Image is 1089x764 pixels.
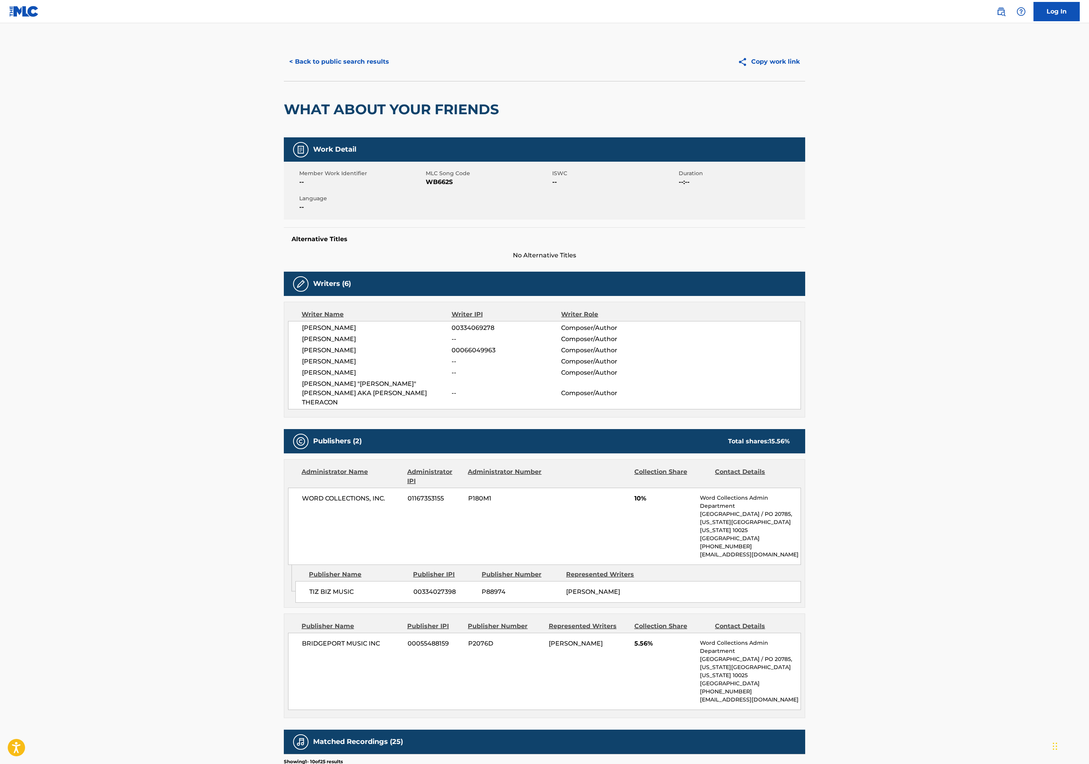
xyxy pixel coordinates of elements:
span: -- [299,177,424,187]
div: Writer Name [302,310,452,319]
img: MLC Logo [9,6,39,17]
span: [PERSON_NAME] [302,357,452,366]
h5: Publishers (2) [313,437,362,446]
div: Publisher Name [309,570,407,579]
div: Publisher Number [468,622,543,631]
div: Collection Share [634,467,709,486]
div: Publisher Name [302,622,401,631]
span: Composer/Author [561,389,661,398]
span: 00066049963 [452,346,561,355]
span: 10% [634,494,694,503]
span: -- [452,335,561,344]
p: [GEOGRAPHIC_DATA] / PO 20785, [700,510,801,518]
p: [US_STATE][GEOGRAPHIC_DATA][US_STATE] 10025 [700,518,801,534]
span: Language [299,194,424,203]
p: Word Collections Admin Department [700,639,801,655]
img: Publishers [296,437,305,446]
h5: Matched Recordings (25) [313,737,403,746]
span: -- [552,177,677,187]
span: P88974 [482,587,560,597]
span: P2076D [468,639,543,648]
div: Publisher IPI [413,570,476,579]
span: Composer/Author [561,357,661,366]
span: P180M1 [468,494,543,503]
div: Administrator Name [302,467,401,486]
span: 00055488159 [408,639,462,648]
iframe: Chat Widget [1050,727,1089,764]
div: Administrator Number [468,467,543,486]
div: Represented Writers [566,570,645,579]
span: [PERSON_NAME] [302,323,452,333]
h5: Work Detail [313,145,356,154]
h2: WHAT ABOUT YOUR FRIENDS [284,101,503,118]
span: -- [299,203,424,212]
span: 01167353155 [408,494,462,503]
span: Member Work Identifier [299,169,424,177]
span: 00334069278 [452,323,561,333]
img: Copy work link [738,57,751,67]
p: [PHONE_NUMBER] [700,543,801,551]
span: -- [452,389,561,398]
span: Composer/Author [561,346,661,355]
button: < Back to public search results [284,52,394,71]
span: Duration [679,169,803,177]
p: Word Collections Admin Department [700,494,801,510]
span: Composer/Author [561,323,661,333]
div: Administrator IPI [407,467,462,486]
h5: Alternative Titles [292,235,797,243]
span: No Alternative Titles [284,251,805,260]
p: [US_STATE][GEOGRAPHIC_DATA][US_STATE] 10025 [700,663,801,679]
span: 00334027398 [413,587,476,597]
div: Collection Share [634,622,709,631]
div: Writer IPI [452,310,561,319]
span: [PERSON_NAME] [302,368,452,377]
a: Log In [1033,2,1080,21]
img: Matched Recordings [296,737,305,747]
span: MLC Song Code [426,169,550,177]
span: 15.56 % [769,438,790,445]
span: [PERSON_NAME] [302,335,452,344]
p: [GEOGRAPHIC_DATA] [700,534,801,543]
p: [PHONE_NUMBER] [700,688,801,696]
p: [GEOGRAPHIC_DATA] / PO 20785, [700,655,801,663]
div: Drag [1053,735,1057,758]
span: ISWC [552,169,677,177]
img: Writers [296,279,305,289]
span: [PERSON_NAME] "[PERSON_NAME]" [PERSON_NAME] AKA [PERSON_NAME] THERACON [302,379,452,407]
span: --:-- [679,177,803,187]
h5: Writers (6) [313,279,351,288]
span: 5.56% [634,639,694,648]
span: -- [452,368,561,377]
div: Contact Details [715,622,790,631]
img: Work Detail [296,145,305,154]
span: [PERSON_NAME] [302,346,452,355]
span: WORD COLLECTIONS, INC. [302,494,402,503]
span: TIZ BIZ MUSIC [309,587,408,597]
p: [EMAIL_ADDRESS][DOMAIN_NAME] [700,696,801,704]
img: search [996,7,1006,16]
span: [PERSON_NAME] [549,640,603,647]
span: [PERSON_NAME] [566,588,620,595]
p: [EMAIL_ADDRESS][DOMAIN_NAME] [700,551,801,559]
div: Total shares: [728,437,790,446]
span: Composer/Author [561,368,661,377]
div: Contact Details [715,467,790,486]
button: Copy work link [732,52,805,71]
div: Publisher IPI [407,622,462,631]
span: BRIDGEPORT MUSIC INC [302,639,402,648]
a: Public Search [993,4,1009,19]
span: -- [452,357,561,366]
p: [GEOGRAPHIC_DATA] [700,679,801,688]
span: WB662S [426,177,550,187]
img: help [1017,7,1026,16]
div: Represented Writers [549,622,629,631]
div: Publisher Number [482,570,560,579]
div: Help [1013,4,1029,19]
span: Composer/Author [561,335,661,344]
div: Writer Role [561,310,661,319]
